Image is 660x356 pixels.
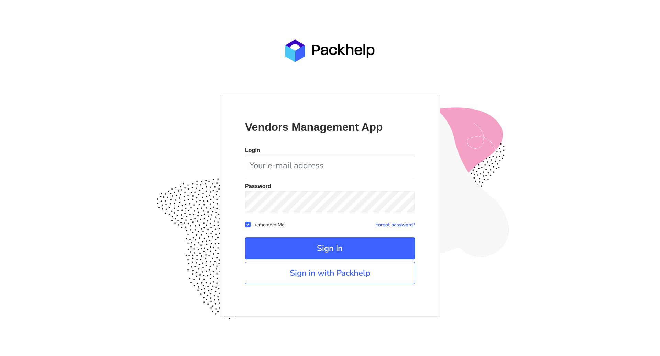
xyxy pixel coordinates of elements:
[245,237,415,259] button: Sign In
[245,155,415,176] input: Your e-mail address
[245,148,415,153] p: Login
[245,120,415,134] p: Vendors Management App
[253,220,284,228] label: Remember Me
[375,221,415,228] a: Forgot password?
[245,262,415,284] a: Sign in with Packhelp
[245,184,415,189] p: Password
